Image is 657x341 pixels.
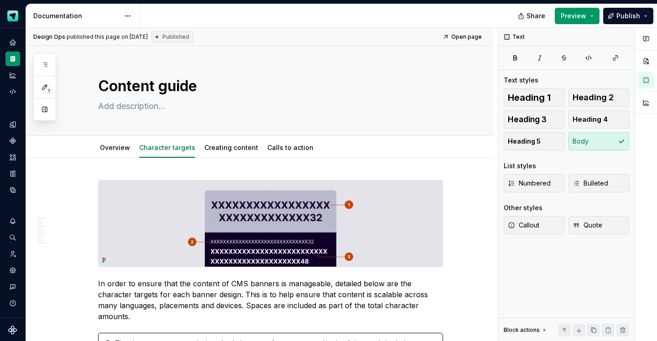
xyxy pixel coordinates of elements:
button: Share [513,8,551,24]
span: Share [527,11,545,21]
a: Open page [440,31,486,43]
button: Publish [603,8,653,24]
button: Heading 3 [504,110,565,129]
span: Published [162,33,189,41]
span: Callout [508,221,539,230]
span: Heading 3 [508,115,547,124]
button: Numbered [504,174,565,192]
textarea: Content guide [96,75,441,97]
span: Quote [573,221,602,230]
div: Overview [96,138,134,157]
div: Block actions [504,324,548,336]
a: Components [5,134,20,148]
a: Code automation [5,84,20,99]
button: Heading 4 [568,110,630,129]
img: e611c74b-76fc-4ef0-bafa-dc494cd4cb8a.png [7,10,18,21]
a: Documentation [5,52,20,66]
button: Heading 1 [504,88,565,107]
button: Search ⌘K [5,230,20,245]
button: Notifications [5,214,20,228]
div: Character targets [136,138,199,157]
div: Text styles [504,76,538,85]
a: Overview [100,144,130,151]
span: Preview [561,11,586,21]
a: Settings [5,263,20,278]
a: Analytics [5,68,20,83]
span: Bulleted [573,179,608,188]
div: Documentation [33,11,120,21]
div: List styles [504,161,536,170]
div: Calls to action [264,138,317,157]
a: Storybook stories [5,166,20,181]
button: Contact support [5,279,20,294]
span: Heading 1 [508,93,551,102]
button: Preview [555,8,600,24]
p: In order to ensure that the content of CMS banners is manageable, detailed below are the characte... [98,278,443,322]
a: Character targets [139,144,195,151]
button: Quote [568,216,630,234]
div: published this page on [DATE] [67,33,148,41]
a: Creating content [204,144,258,151]
button: Heading 5 [504,132,565,150]
div: Creating content [201,138,262,157]
button: Heading 2 [568,88,630,107]
a: Data sources [5,183,20,197]
button: Bulleted [568,174,630,192]
a: Calls to action [267,144,313,151]
a: Assets [5,150,20,165]
span: Heading 5 [508,137,541,146]
span: Numbered [508,179,551,188]
span: Design Ops [33,33,65,41]
div: Other styles [504,203,542,212]
span: 1 [45,87,52,94]
img: 95949f60-0500-49c6-8cf1-946a1dbbc39c.png [99,181,443,267]
a: Design tokens [5,117,20,132]
span: Heading 2 [573,93,614,102]
span: Open page [451,33,482,41]
svg: Supernova Logo [8,325,17,335]
div: Block actions [504,326,540,334]
a: Home [5,35,20,50]
span: Heading 4 [573,115,608,124]
span: Publish [616,11,640,21]
button: Callout [504,216,565,234]
a: Invite team [5,247,20,261]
